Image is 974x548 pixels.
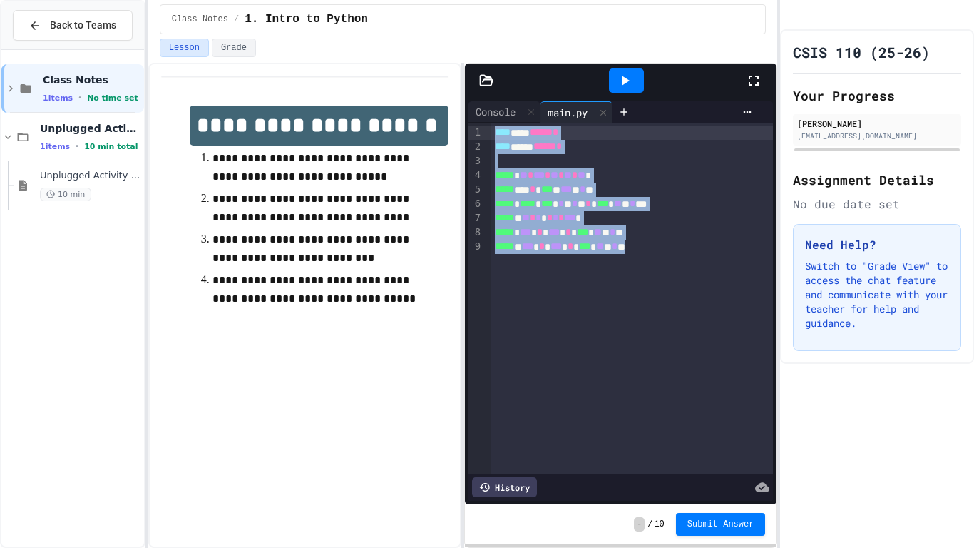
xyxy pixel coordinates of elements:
[793,170,961,190] h2: Assignment Details
[245,11,368,28] span: 1. Intro to Python
[468,168,483,183] div: 4
[793,86,961,106] h2: Your Progress
[172,14,228,25] span: Class Notes
[50,18,116,33] span: Back to Teams
[468,211,483,225] div: 7
[634,517,645,532] span: -
[540,101,612,123] div: main.py
[793,196,961,213] div: No due date set
[468,101,540,123] div: Console
[805,259,949,330] p: Switch to "Grade View" to access the chat feature and communicate with your teacher for help and ...
[40,122,141,135] span: Unplugged Activities
[78,92,81,103] span: •
[40,170,141,182] span: Unplugged Activity - Variables and Data Types
[468,240,483,254] div: 9
[468,225,483,240] div: 8
[43,93,73,103] span: 1 items
[234,14,239,25] span: /
[468,126,483,140] div: 1
[84,142,138,151] span: 10 min total
[13,10,133,41] button: Back to Teams
[76,141,78,152] span: •
[654,519,664,530] span: 10
[468,197,483,211] div: 6
[43,73,141,86] span: Class Notes
[40,142,70,151] span: 1 items
[468,183,483,197] div: 5
[797,131,957,141] div: [EMAIL_ADDRESS][DOMAIN_NAME]
[468,140,483,154] div: 2
[687,519,754,530] span: Submit Answer
[468,104,523,119] div: Console
[540,105,595,120] div: main.py
[797,117,957,130] div: [PERSON_NAME]
[647,519,652,530] span: /
[472,477,537,497] div: History
[805,236,949,253] h3: Need Help?
[87,93,138,103] span: No time set
[793,42,930,62] h1: CSIS 110 (25-26)
[212,39,256,57] button: Grade
[160,39,209,57] button: Lesson
[40,188,91,201] span: 10 min
[676,513,766,536] button: Submit Answer
[468,154,483,168] div: 3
